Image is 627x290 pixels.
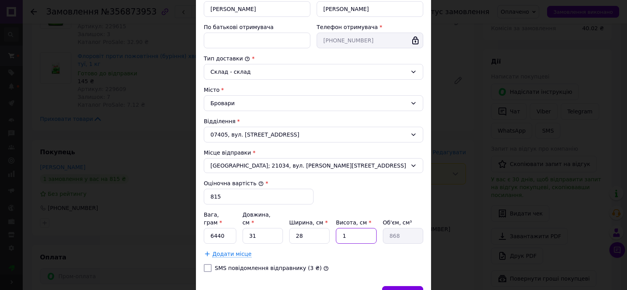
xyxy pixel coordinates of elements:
div: Тип доставки [204,55,423,62]
div: Об'єм, см³ [383,219,423,226]
span: Додати місце [212,251,252,257]
label: Довжина, см [243,212,271,226]
label: Висота, см [336,219,371,226]
label: Ширина, см [289,219,328,226]
div: Склад - склад [210,67,407,76]
label: Вага, грам [204,212,222,226]
span: [GEOGRAPHIC_DATA]; 21034, вул. [PERSON_NAME][STREET_ADDRESS] [210,162,407,170]
input: +380 [317,33,423,48]
div: Бровари [204,95,423,111]
div: Відділення [204,117,423,125]
label: SMS повідомлення відправнику (3 ₴) [215,265,322,271]
label: По батькові отримувача [204,24,274,30]
div: 07405, вул. [STREET_ADDRESS] [204,127,423,142]
label: Телефон отримувача [317,24,378,30]
label: Оціночна вартість [204,180,264,186]
div: Місце відправки [204,149,423,157]
div: Місто [204,86,423,94]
